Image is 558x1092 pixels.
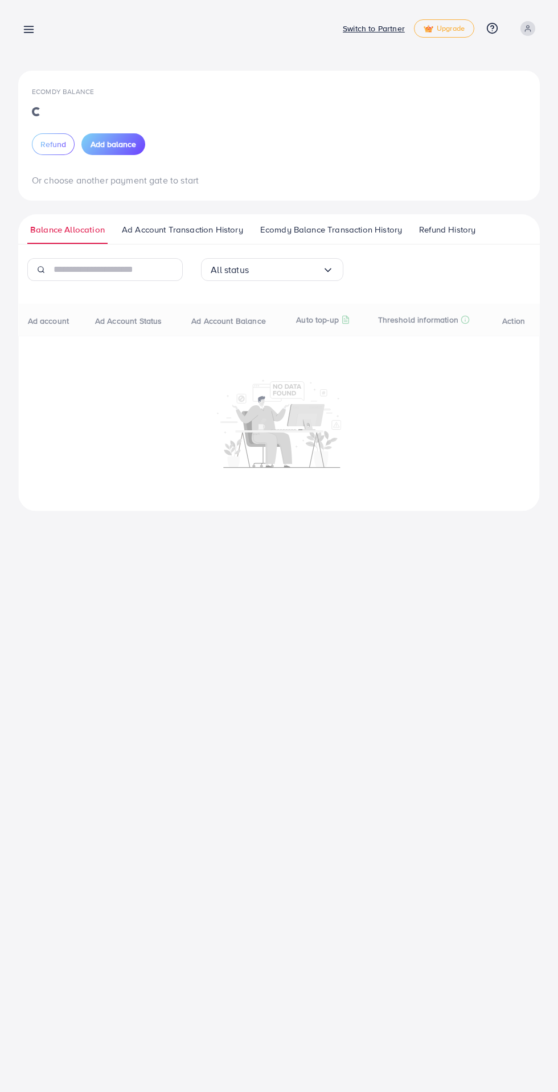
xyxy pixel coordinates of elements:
[32,133,75,155] button: Refund
[40,138,66,150] span: Refund
[32,173,526,187] p: Or choose another payment gate to start
[419,223,475,236] span: Refund History
[424,25,433,33] img: tick
[260,223,402,236] span: Ecomdy Balance Transaction History
[414,19,474,38] a: tickUpgrade
[201,258,343,281] div: Search for option
[424,25,465,33] span: Upgrade
[81,133,145,155] button: Add balance
[30,223,105,236] span: Balance Allocation
[32,87,94,96] span: Ecomdy Balance
[249,261,322,279] input: Search for option
[122,223,243,236] span: Ad Account Transaction History
[91,138,136,150] span: Add balance
[343,22,405,35] p: Switch to Partner
[211,261,249,279] span: All status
